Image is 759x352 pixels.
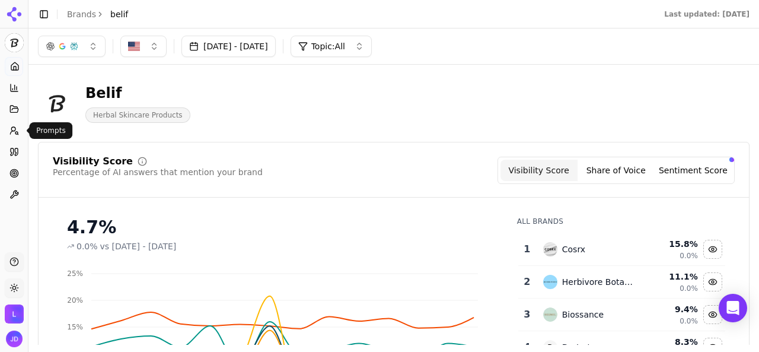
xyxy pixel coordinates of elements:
[67,217,493,238] div: 4.7%
[680,251,698,261] span: 0.0%
[645,238,697,250] div: 15.8 %
[5,33,24,52] button: Current brand: belif
[76,240,98,252] span: 0.0%
[311,40,345,52] span: Topic: All
[85,107,190,123] span: Herbal Skincare Products
[703,240,722,259] button: Hide cosrx data
[67,323,83,331] tspan: 15%
[100,240,177,252] span: vs [DATE] - [DATE]
[562,309,604,321] div: Biossance
[85,84,190,103] div: Belif
[517,217,725,226] div: All Brands
[67,8,128,20] nav: breadcrumb
[523,242,531,256] div: 1
[562,276,636,288] div: Herbivore Botanicals
[543,275,557,289] img: herbivore botanicals
[110,8,128,20] span: belif
[645,271,697,283] div: 11.1 %
[523,275,531,289] div: 2
[128,40,140,52] img: US
[67,296,83,305] tspan: 20%
[543,307,557,322] img: biossance
[500,160,578,181] button: Visibility Score
[664,9,750,19] div: Last updated: [DATE]
[562,243,585,255] div: Cosrx
[655,160,732,181] button: Sentiment Score
[680,316,698,326] span: 0.0%
[181,36,276,57] button: [DATE] - [DATE]
[518,266,725,299] tr: 2herbivore botanicalsHerbivore Botanicals11.1%0.0%Hide herbivore botanicals data
[67,269,83,278] tspan: 25%
[518,233,725,266] tr: 1cosrxCosrx15.8%0.0%Hide cosrx data
[703,305,722,324] button: Hide biossance data
[53,157,133,166] div: Visibility Score
[53,166,263,178] div: Percentage of AI answers that mention your brand
[645,303,697,315] div: 9.4 %
[5,33,24,52] img: belif
[67,9,96,19] a: Brands
[6,331,23,347] button: Open user button
[29,122,72,139] div: Prompts
[680,284,698,293] span: 0.0%
[518,299,725,331] tr: 3biossanceBiossance9.4%0.0%Hide biossance data
[6,331,23,347] img: Juan Dolan
[5,305,24,324] button: Open organization switcher
[578,160,655,181] button: Share of Voice
[645,336,697,348] div: 8.3 %
[703,272,722,291] button: Hide herbivore botanicals data
[543,242,557,256] img: cosrx
[38,84,76,122] img: belif
[523,307,531,322] div: 3
[5,305,24,324] img: LG H&H
[719,294,747,322] div: Open Intercom Messenger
